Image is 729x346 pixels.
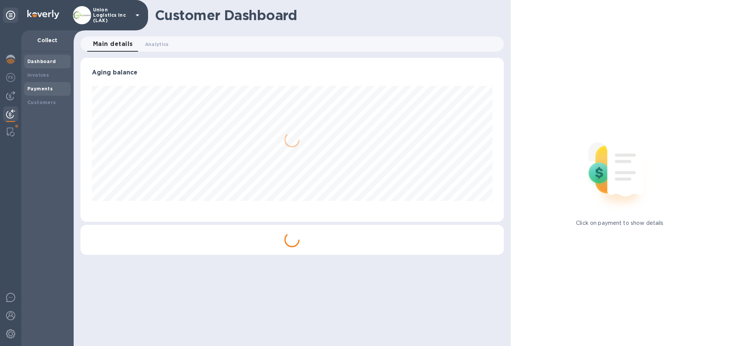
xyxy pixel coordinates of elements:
[145,40,169,48] span: Analytics
[27,58,56,64] b: Dashboard
[3,8,18,23] div: Unpin categories
[576,219,663,227] p: Click on payment to show details
[27,72,49,78] b: Invoices
[93,7,131,23] p: Union Logistics Inc (LAX)
[27,36,68,44] p: Collect
[155,7,499,23] h1: Customer Dashboard
[93,39,133,49] span: Main details
[6,73,15,82] img: Foreign exchange
[92,69,492,76] h3: Aging balance
[27,86,53,92] b: Payments
[27,10,59,19] img: Logo
[27,100,56,105] b: Customers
